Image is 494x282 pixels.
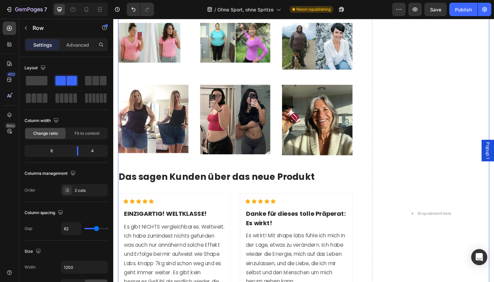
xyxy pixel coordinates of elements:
p: Settings [33,41,52,48]
div: Width [25,264,36,270]
span: Need republishing [296,6,331,12]
h2: Das sagen Kunden über das neue Produkt [5,161,253,174]
button: Publish [449,3,478,16]
span: Ohne Sport, ohne Spritze [217,6,274,13]
img: Alt Image [92,4,167,46]
div: Drop element here [322,203,358,209]
iframe: Design area [113,19,494,282]
div: Size [25,247,42,256]
h2: EINZIGARTIG! WELTKLASSE! [11,201,118,212]
h2: Danke für dieses tolle Präperat: Es wirkt! [140,201,247,222]
div: Beta [5,123,16,128]
img: Alt Image [92,70,167,143]
div: 2 cols [75,188,106,194]
img: Alt Image [5,4,80,46]
div: 8 [26,146,72,156]
span: / [214,6,216,13]
input: Auto [61,261,108,273]
p: 7 [44,5,47,13]
span: Popup 1 [393,131,400,148]
img: gempages_547010314898506571-3cfbdb0b-a689-4cc8-80b9-594e8a9e8ad2.jpg [179,70,253,145]
input: Auto [61,223,81,235]
div: Layout [25,64,47,73]
div: Order [25,187,36,193]
div: 450 [6,72,16,77]
div: Undo/Redo [127,3,154,16]
img: Alt Image [179,4,253,54]
div: Column spacing [25,208,65,217]
p: Row [33,24,90,32]
span: Change ratio [33,130,58,136]
div: Open Intercom Messenger [471,249,487,265]
img: Alt Image [5,70,80,142]
div: Publish [455,6,472,13]
span: Save [430,7,441,12]
div: Column width [25,116,60,125]
div: 4 [84,146,107,156]
div: Gap [25,226,32,232]
p: Advanced [66,41,89,48]
button: Save [424,3,447,16]
div: Columns management [25,169,77,178]
span: Fit to content [75,130,99,136]
button: 7 [3,3,50,16]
